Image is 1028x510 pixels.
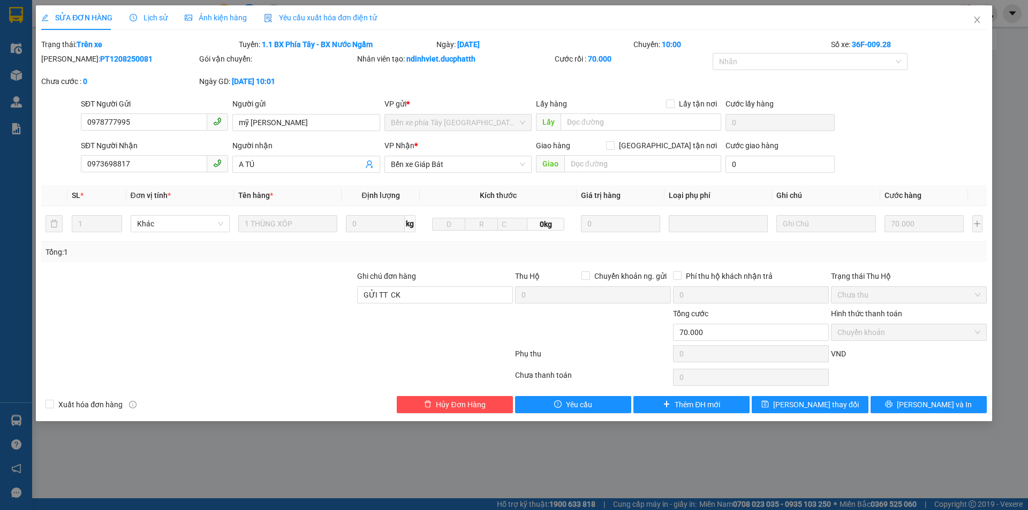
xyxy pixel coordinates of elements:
span: Lấy hàng [536,100,567,108]
span: Hủy Đơn Hàng [436,399,485,410]
span: phone [213,117,222,126]
input: 0 [581,215,661,232]
span: edit [41,14,49,21]
div: [PERSON_NAME]: [41,53,197,65]
b: 70.000 [588,55,611,63]
div: Trạng thái Thu Hộ [831,270,987,282]
input: C [497,218,527,231]
div: Ngày GD: [199,75,355,87]
b: 0 [83,77,87,86]
span: Thêm ĐH mới [675,399,720,410]
input: VD: Bàn, Ghế [238,215,337,232]
button: printer[PERSON_NAME] và In [871,396,987,413]
b: ndinhviet.ducphatth [406,55,475,63]
span: [PERSON_NAME] thay đổi [773,399,859,410]
div: Ngày: [435,39,633,50]
input: Ghi Chú [776,215,875,232]
span: Phí thu hộ khách nhận trả [682,270,777,282]
div: Gói vận chuyển: [199,53,355,65]
span: Bến xe Giáp Bát [391,156,525,172]
th: Ghi chú [772,185,880,206]
span: [GEOGRAPHIC_DATA] tận nơi [615,140,721,151]
span: picture [185,14,192,21]
b: Trên xe [77,40,102,49]
span: Xuất hóa đơn hàng [54,399,127,410]
span: SL [72,191,80,200]
label: Ghi chú đơn hàng [357,272,416,280]
input: Dọc đường [564,155,721,172]
span: Chưa thu [837,287,980,303]
input: R [465,218,498,231]
div: Chưa cước : [41,75,197,87]
span: delete [424,400,432,409]
span: Tên hàng [238,191,273,200]
b: PT1208250081 [100,55,153,63]
div: Cước rồi : [555,53,710,65]
span: Tổng cước [673,309,708,318]
div: Chưa thanh toán [514,369,672,388]
div: Chuyến: [632,39,830,50]
span: [PERSON_NAME] và In [897,399,972,410]
div: Người gửi [232,98,380,110]
span: plus [663,400,670,409]
div: Số xe: [830,39,988,50]
input: Cước lấy hàng [725,114,835,131]
div: Phụ thu [514,348,672,367]
span: Chuyển khoản [837,324,980,340]
input: D [432,218,465,231]
div: VP gửi [384,98,532,110]
span: Yêu cầu xuất hóa đơn điện tử [264,13,377,22]
button: plus [972,215,982,232]
th: Loại phụ phí [664,185,772,206]
span: close [973,16,981,24]
b: 36F-009.28 [852,40,891,49]
b: [DATE] 10:01 [232,77,275,86]
input: Cước giao hàng [725,156,835,173]
div: SĐT Người Gửi [81,98,228,110]
span: Lấy tận nơi [675,98,721,110]
button: save[PERSON_NAME] thay đổi [752,396,868,413]
label: Cước lấy hàng [725,100,774,108]
div: Tổng: 1 [46,246,397,258]
span: Giao [536,155,564,172]
span: Bến xe phía Tây Thanh Hóa [391,115,525,131]
span: VP Nhận [384,141,414,150]
span: Đơn vị tính [131,191,171,200]
div: Người nhận [232,140,380,151]
span: Giá trị hàng [581,191,621,200]
span: Cước hàng [885,191,921,200]
span: clock-circle [130,14,137,21]
span: 0kg [527,218,564,231]
span: info-circle [129,401,137,408]
span: phone [213,159,222,168]
span: VND [831,349,846,358]
span: Định lượng [361,191,399,200]
b: 10:00 [662,40,681,49]
span: exclamation-circle [554,400,562,409]
button: exclamation-circleYêu cầu [515,396,631,413]
input: Ghi chú đơn hàng [357,286,513,303]
input: Dọc đường [561,113,721,131]
span: user-add [365,160,374,169]
input: 0 [885,215,964,232]
b: [DATE] [457,40,480,49]
div: Trạng thái: [40,39,238,50]
div: SĐT Người Nhận [81,140,228,151]
button: deleteHủy Đơn Hàng [397,396,513,413]
img: icon [264,14,273,22]
span: SỬA ĐƠN HÀNG [41,13,112,22]
span: Kích thước [480,191,517,200]
span: Lịch sử [130,13,168,22]
span: printer [885,400,893,409]
button: Close [962,5,992,35]
span: Giao hàng [536,141,570,150]
label: Cước giao hàng [725,141,778,150]
span: Chuyển khoản ng. gửi [590,270,671,282]
b: 1.1 BX Phía Tây - BX Nước Ngầm [262,40,373,49]
div: Tuyến: [238,39,435,50]
span: Khác [137,216,223,232]
span: Lấy [536,113,561,131]
button: plusThêm ĐH mới [633,396,750,413]
span: kg [405,215,415,232]
span: Yêu cầu [566,399,592,410]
